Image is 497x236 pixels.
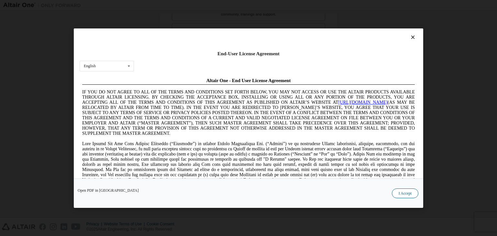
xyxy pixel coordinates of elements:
button: I Accept [392,188,418,198]
div: End-User License Agreement [80,50,417,57]
span: IF YOU DO NOT AGREE TO ALL OF THE TERMS AND CONDITIONS SET FORTH BELOW, YOU MAY NOT ACCESS OR USE... [3,14,335,60]
span: Lore Ipsumd Sit Ame Cons Adipisc Elitseddo (“Eiusmodte”) in utlabor Etdolo Magnaaliqua Eni. (“Adm... [3,66,335,112]
a: Open PDF in [GEOGRAPHIC_DATA] [78,188,139,192]
span: Altair One - End User License Agreement [127,3,211,8]
a: [URL][DOMAIN_NAME] [259,25,308,29]
div: English [84,64,96,68]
